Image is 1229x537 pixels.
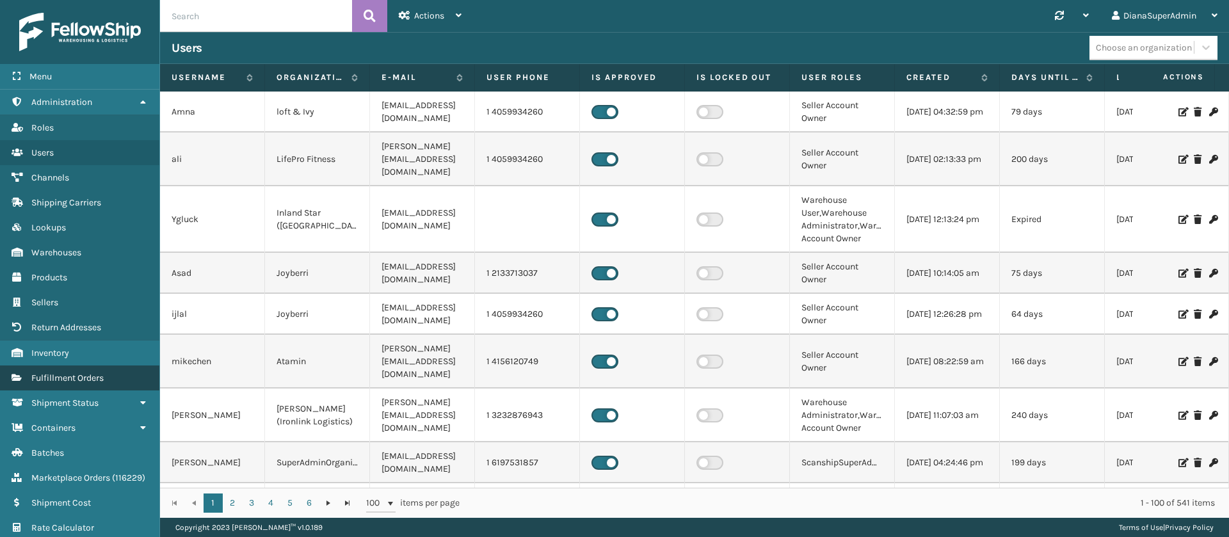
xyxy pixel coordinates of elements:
span: 100 [366,497,385,509]
td: ali [160,132,265,186]
div: 1 - 100 of 541 items [478,497,1215,509]
i: Change Password [1209,458,1217,467]
td: Expired [1000,483,1105,524]
td: [DATE] 12:13:24 pm [895,186,1000,253]
span: Shipment Status [31,397,99,408]
span: Warehouses [31,247,81,258]
td: [PERSON_NAME] Brands [265,483,370,524]
i: Change Password [1209,269,1217,278]
span: Return Addresses [31,322,101,333]
span: Menu [29,71,52,82]
td: [EMAIL_ADDRESS][DOMAIN_NAME] [370,483,475,524]
a: 5 [280,493,300,513]
td: Ygluck [160,186,265,253]
td: LifePro Fitness [265,132,370,186]
span: Go to the last page [342,498,353,508]
i: Delete [1194,458,1201,467]
td: 1 4059934260 [475,132,580,186]
label: Days until password expires [1011,72,1080,83]
span: Users [31,147,54,158]
i: Edit [1178,108,1186,116]
a: Go to the next page [319,493,338,513]
a: 6 [300,493,319,513]
label: Organization [277,72,345,83]
td: [DATE] 10:14:05 am [895,253,1000,294]
i: Edit [1178,215,1186,224]
span: Administration [31,97,92,108]
i: Change Password [1209,411,1217,420]
i: Change Password [1209,155,1217,164]
td: 79 days [1000,92,1105,132]
span: Lookups [31,222,66,233]
label: Created [906,72,975,83]
td: [PERSON_NAME] [160,389,265,442]
td: Seller Account Owner [790,294,895,335]
p: Copyright 2023 [PERSON_NAME]™ v 1.0.189 [175,518,323,537]
td: ijlal [160,294,265,335]
td: [DATE] 06:59:09 am [1105,253,1210,294]
span: items per page [366,493,460,513]
span: Fulfillment Orders [31,373,104,383]
td: [DATE] 07:03:44 pm [1105,294,1210,335]
span: Channels [31,172,69,183]
td: Seller Account Owner [790,253,895,294]
td: 1 4059934260 [475,92,580,132]
i: Delete [1194,155,1201,164]
td: [DATE] 04:39:21 pm [1105,389,1210,442]
i: Change Password [1209,310,1217,319]
td: 1 4059934260 [475,294,580,335]
td: loft & Ivy [265,92,370,132]
i: Change Password [1209,357,1217,366]
a: 1 [204,493,223,513]
td: Atamin [265,335,370,389]
i: Edit [1178,155,1186,164]
td: mikechen [160,335,265,389]
td: SuperAdminOrganization [265,442,370,483]
td: Seller Account Owner [790,335,895,389]
td: [EMAIL_ADDRESS][DOMAIN_NAME] [370,442,475,483]
a: Terms of Use [1119,523,1163,532]
i: Change Password [1209,215,1217,224]
label: Username [172,72,240,83]
td: [EMAIL_ADDRESS][DOMAIN_NAME] [370,294,475,335]
span: ( 116229 ) [112,472,145,483]
span: Batches [31,447,64,458]
a: 2 [223,493,242,513]
td: [DATE] 04:24:46 pm [895,442,1000,483]
td: Seller Account Owner [790,483,895,524]
i: Edit [1178,310,1186,319]
td: Warehouse Administrator,Warehouse Account Owner [790,389,895,442]
td: Expired [1000,186,1105,253]
td: [PERSON_NAME][EMAIL_ADDRESS][DOMAIN_NAME] [370,335,475,389]
label: Is Approved [591,72,673,83]
td: Joyberri [265,253,370,294]
i: Delete [1194,108,1201,116]
a: Go to the last page [338,493,357,513]
span: Roles [31,122,54,133]
i: Delete [1194,411,1201,420]
td: [DATE] 08:35:13 am [1105,92,1210,132]
i: Delete [1194,215,1201,224]
td: [EMAIL_ADDRESS][DOMAIN_NAME] [370,253,475,294]
td: [DATE] 12:26:28 pm [895,294,1000,335]
td: [DATE] 02:13:33 pm [895,132,1000,186]
td: 1 6197531857 [475,442,580,483]
label: User Roles [801,72,883,83]
span: Marketplace Orders [31,472,110,483]
td: [PERSON_NAME][EMAIL_ADDRESS][DOMAIN_NAME] [370,132,475,186]
i: Delete [1194,310,1201,319]
i: Delete [1194,269,1201,278]
i: Edit [1178,411,1186,420]
td: [DATE] 12:51:04 pm [895,483,1000,524]
td: Seller Account Owner [790,132,895,186]
img: logo [19,13,141,51]
i: Edit [1178,357,1186,366]
td: [DATE] 03:10:30 pm [1105,335,1210,389]
a: 4 [261,493,280,513]
td: 240 days [1000,389,1105,442]
span: Sellers [31,297,58,308]
td: Asad [160,253,265,294]
td: [DATE] 08:22:59 am [895,335,1000,389]
span: Inventory [31,348,69,358]
span: Shipment Cost [31,497,91,508]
